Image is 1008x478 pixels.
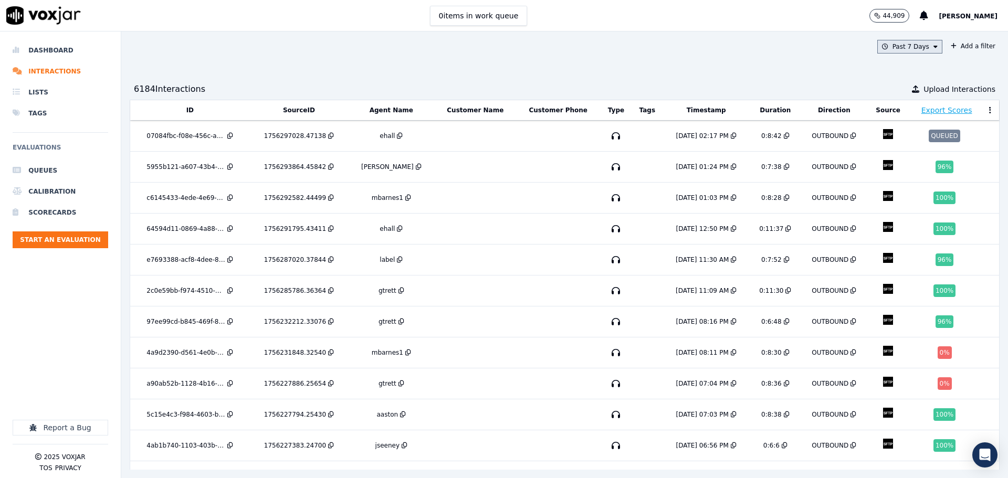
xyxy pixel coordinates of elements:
[879,311,897,329] img: VOXJAR_FTP_icon
[812,317,848,326] div: OUTBOUND
[877,40,942,54] button: Past 7 Days
[676,132,728,140] div: [DATE] 02:17 PM
[55,464,81,472] button: Privacy
[146,286,225,295] div: 2c0e59bb-f974-4510-92ef-e82a573d5a1a
[676,317,728,326] div: [DATE] 08:16 PM
[13,141,108,160] h6: Evaluations
[869,9,920,23] button: 44,909
[146,256,225,264] div: e7693388-acf8-4dee-86e3-98923574b4f6
[879,156,897,174] img: VOXJAR_FTP_icon
[13,61,108,82] a: Interactions
[264,132,326,140] div: 1756297028.47138
[529,106,587,114] button: Customer Phone
[13,82,108,103] a: Lists
[759,286,783,295] div: 0:11:30
[379,317,396,326] div: gtrett
[372,348,403,357] div: mbarnes1
[879,280,897,298] img: VOXJAR_FTP_icon
[763,441,780,450] div: 0:6:6
[812,256,848,264] div: OUTBOUND
[13,231,108,248] button: Start an Evaluation
[13,202,108,223] li: Scorecards
[134,83,205,95] div: 6184 Interaction s
[761,163,782,171] div: 0:7:38
[879,187,897,205] img: VOXJAR_FTP_icon
[6,6,81,25] img: voxjar logo
[879,403,897,422] img: VOXJAR_FTP_icon
[938,377,952,390] div: 0 %
[933,439,955,452] div: 100 %
[912,84,995,94] button: Upload Interactions
[380,225,395,233] div: ehall
[972,442,997,468] div: Open Intercom Messenger
[146,441,225,450] div: 4ab1b740-1103-403b-afc1-0ad4b912f1a9
[13,420,108,435] button: Report a Bug
[264,379,326,388] div: 1756227886.25654
[676,225,728,233] div: [DATE] 12:50 PM
[761,317,782,326] div: 0:6:48
[264,441,326,450] div: 1756227383.24700
[639,106,655,114] button: Tags
[676,286,729,295] div: [DATE] 11:09 AM
[939,13,997,20] span: [PERSON_NAME]
[936,315,954,328] div: 96 %
[812,163,848,171] div: OUTBOUND
[146,379,225,388] div: a90ab52b-1128-4b16-b04e-5eb3603e0986
[883,12,905,20] p: 44,909
[375,441,400,450] div: jseeney
[447,106,503,114] button: Customer Name
[676,256,729,264] div: [DATE] 11:30 AM
[929,130,960,142] div: QUEUED
[380,132,395,140] div: ehall
[264,194,326,202] div: 1756292582.44499
[13,40,108,61] li: Dashboard
[938,346,952,359] div: 0 %
[676,441,728,450] div: [DATE] 06:56 PM
[939,9,1008,22] button: [PERSON_NAME]
[13,103,108,124] a: Tags
[264,225,326,233] div: 1756291795.43411
[264,410,326,419] div: 1756227794.25430
[761,132,782,140] div: 0:8:42
[146,348,225,357] div: 4a9d2390-d561-4e0b-9a63-bb249cb1768f
[761,410,782,419] div: 0:8:38
[933,408,955,421] div: 100 %
[264,256,326,264] div: 1756287020.37844
[676,410,728,419] div: [DATE] 07:03 PM
[936,253,954,266] div: 96 %
[879,249,897,267] img: VOXJAR_FTP_icon
[947,40,1000,52] button: Add a filter
[879,125,897,143] img: VOXJAR_FTP_icon
[146,225,225,233] div: 64594d11-0869-4a88-831f-f3737287e4e0
[812,379,848,388] div: OUTBOUND
[812,410,848,419] div: OUTBOUND
[676,194,728,202] div: [DATE] 01:03 PM
[933,222,955,235] div: 100 %
[760,106,791,114] button: Duration
[264,348,326,357] div: 1756231848.32540
[923,84,995,94] span: Upload Interactions
[936,161,954,173] div: 96 %
[812,348,848,357] div: OUTBOUND
[361,163,414,171] div: [PERSON_NAME]
[13,160,108,181] a: Queues
[687,106,726,114] button: Timestamp
[370,106,413,114] button: Agent Name
[876,106,900,114] button: Source
[372,194,403,202] div: mbarnes1
[430,6,528,26] button: 0items in work queue
[761,379,782,388] div: 0:8:36
[283,106,315,114] button: SourceID
[379,286,396,295] div: gtrett
[676,379,728,388] div: [DATE] 07:04 PM
[761,348,782,357] div: 0:8:30
[933,192,955,204] div: 100 %
[146,132,225,140] div: 07084fbc-f08e-456c-a075-b39ab1542cf1
[761,194,782,202] div: 0:8:28
[264,286,326,295] div: 1756285786.36364
[869,9,909,23] button: 44,909
[879,342,897,360] img: VOXJAR_FTP_icon
[13,181,108,202] li: Calibration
